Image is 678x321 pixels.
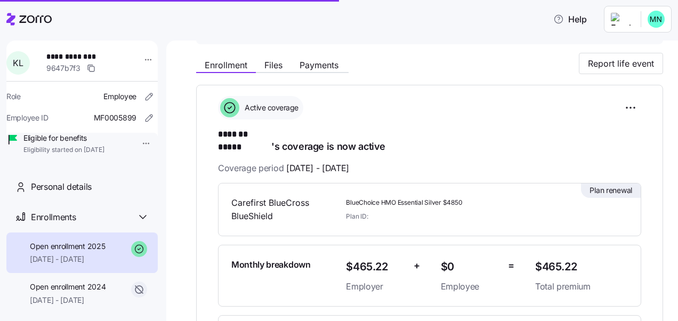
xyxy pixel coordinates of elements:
[300,61,338,69] span: Payments
[441,258,500,276] span: $0
[508,258,514,274] span: =
[264,61,282,69] span: Files
[13,59,23,67] span: K L
[30,282,106,292] span: Open enrollment 2024
[103,91,136,102] span: Employee
[6,91,21,102] span: Role
[218,162,349,175] span: Coverage period
[94,113,136,123] span: MF0005899
[611,13,632,26] img: Employer logo
[286,162,349,175] span: [DATE] - [DATE]
[346,212,368,221] span: Plan ID:
[441,280,500,293] span: Employee
[205,61,247,69] span: Enrollment
[414,258,420,274] span: +
[535,280,628,293] span: Total premium
[545,9,595,30] button: Help
[23,146,104,155] span: Eligibility started on [DATE]
[648,11,665,28] img: b0ee0d05d7ad5b312d7e0d752ccfd4ca
[30,254,105,264] span: [DATE] - [DATE]
[231,196,337,223] span: Carefirst BlueCross BlueShield
[553,13,587,26] span: Help
[46,63,80,74] span: 9647b7f3
[346,198,527,207] span: BlueChoice HMO Essential Silver $4850
[31,211,76,224] span: Enrollments
[30,295,106,306] span: [DATE] - [DATE]
[218,128,641,153] h1: 's coverage is now active
[346,280,405,293] span: Employer
[579,53,663,74] button: Report life event
[231,258,311,271] span: Monthly breakdown
[6,113,49,123] span: Employee ID
[23,133,104,143] span: Eligible for benefits
[31,180,92,194] span: Personal details
[241,102,298,113] span: Active coverage
[346,258,405,276] span: $465.22
[30,241,105,252] span: Open enrollment 2025
[590,185,632,196] span: Plan renewal
[535,258,628,276] span: $465.22
[588,57,654,70] span: Report life event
